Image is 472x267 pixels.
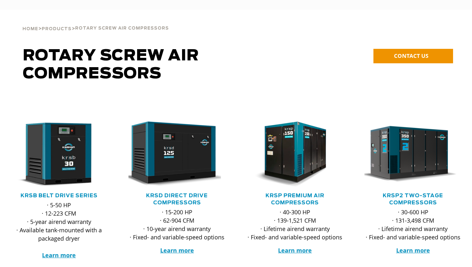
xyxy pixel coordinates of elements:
[42,27,72,31] span: Products
[128,208,226,241] p: · 15-200 HP · 62-904 CFM · 10-year airend warranty · Fixed- and variable-speed options
[278,246,312,254] a: Learn more
[364,208,462,241] p: · 30-600 HP · 131-3,498 CFM · Lifetime airend warranty · Fixed- and variable-speed options
[75,26,169,31] span: Rotary Screw Air Compressors
[23,48,199,82] span: Rotary Screw Air Compressors
[10,121,108,187] div: krsb30
[383,193,443,205] a: KRSP2 Two-Stage Compressors
[364,121,462,187] div: krsp350
[373,49,453,63] a: CONTACT US
[146,193,208,205] a: KRSD Direct Drive Compressors
[5,121,103,187] img: krsb30
[246,208,344,241] p: · 40-300 HP · 139-1,521 CFM · Lifetime airend warranty · Fixed- and variable-speed options
[21,193,98,198] a: KRSB Belt Drive Series
[42,26,72,31] a: Products
[246,121,344,187] div: krsp150
[396,246,430,254] a: Learn more
[394,52,428,59] span: CONTACT US
[266,193,324,205] a: KRSP Premium Air Compressors
[22,27,38,31] span: Home
[128,121,226,187] div: krsd125
[22,26,38,31] a: Home
[22,10,169,34] div: > >
[241,121,339,187] img: krsp150
[124,121,221,187] img: krsd125
[42,251,76,259] a: Learn more
[10,201,108,259] p: · 5-50 HP · 12-223 CFM · 5-year airend warranty · Available tank-mounted with a packaged dryer
[360,121,457,187] img: krsp350
[160,246,194,254] a: Learn more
